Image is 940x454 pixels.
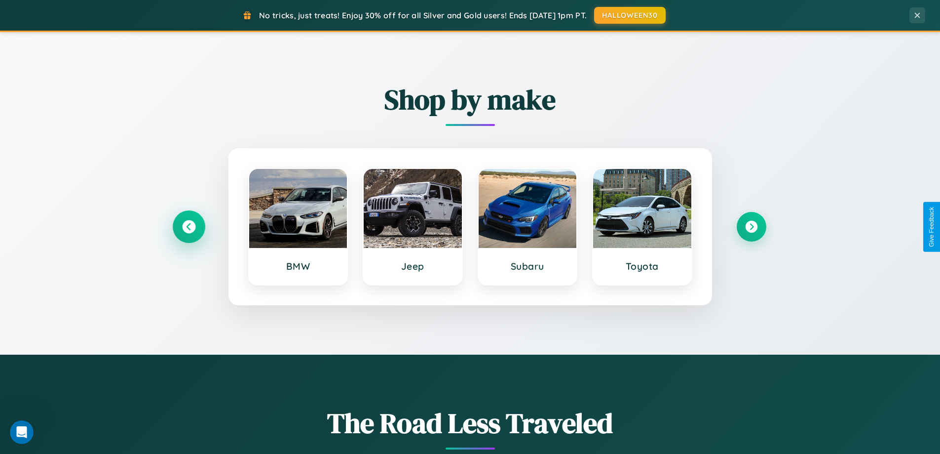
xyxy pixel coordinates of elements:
[174,81,766,119] h2: Shop by make
[594,7,666,24] button: HALLOWEEN30
[259,10,587,20] span: No tricks, just treats! Enjoy 30% off for all Silver and Gold users! Ends [DATE] 1pm PT.
[259,260,338,272] h3: BMW
[489,260,567,272] h3: Subaru
[374,260,452,272] h3: Jeep
[603,260,681,272] h3: Toyota
[174,404,766,442] h1: The Road Less Traveled
[10,420,34,444] iframe: Intercom live chat
[928,207,935,247] div: Give Feedback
